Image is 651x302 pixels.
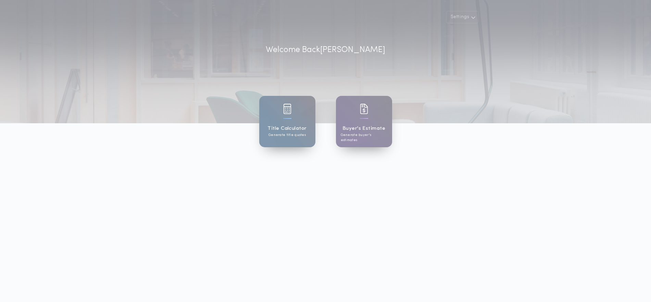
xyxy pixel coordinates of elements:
img: card icon [360,104,368,114]
h1: Title Calculator [267,125,306,133]
button: Settings [446,11,478,23]
img: card icon [283,104,291,114]
p: Generate title quotes [268,133,306,138]
a: card iconTitle CalculatorGenerate title quotes [259,96,315,147]
p: Welcome Back [PERSON_NAME] [266,44,385,56]
p: Generate buyer's estimates [341,133,387,143]
h1: Buyer's Estimate [342,125,385,133]
a: card iconBuyer's EstimateGenerate buyer's estimates [336,96,392,147]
